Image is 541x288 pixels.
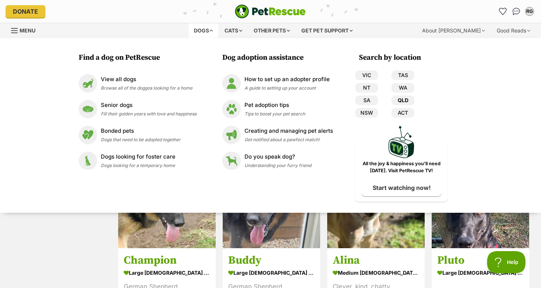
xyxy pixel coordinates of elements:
[101,85,192,91] span: Browse all of the doggos looking for a home
[124,268,210,278] div: large [DEMOGRAPHIC_DATA] Dog
[432,242,529,250] a: Adopted
[101,101,196,110] p: Senior dogs
[228,254,315,268] h3: Buddy
[296,23,358,38] div: Get pet support
[510,6,522,17] a: Conversations
[6,5,45,18] a: Donate
[524,6,535,17] button: My account
[359,53,448,63] h3: Search by location
[497,6,509,17] a: Favourites
[244,153,311,161] p: Do you speak dog?
[101,75,192,84] p: View all dogs
[244,101,305,110] p: Pet adoption tips
[391,96,414,105] a: QLD
[101,137,181,142] span: Dogs that need to be adopted together
[222,74,333,93] a: How to set up an adopter profile How to set up an adopter profile A guide to setting up your account
[20,27,35,34] span: Menu
[101,153,175,161] p: Dogs looking for foster care
[361,160,442,174] p: All the joy & happiness you’ll need [DATE]. Visit PetRescue TV!
[228,268,315,278] div: large [DEMOGRAPHIC_DATA] Dog
[244,75,330,84] p: How to set up an adopter profile
[526,8,533,15] div: RG
[101,111,196,117] span: Fill their golden years with love and happiness
[244,85,316,91] span: A guide to setting up your account
[249,23,295,38] div: Other pets
[492,23,535,38] div: Good Reads
[417,23,490,38] div: About [PERSON_NAME]
[391,83,414,93] a: WA
[79,152,196,170] a: Dogs looking for foster care Dogs looking for foster care Dogs looking for a temporary home
[79,100,196,118] a: Senior dogs Senior dogs Fill their golden years with love and happiness
[79,126,196,144] a: Bonded pets Bonded pets Dogs that need to be adopted together
[222,53,337,63] h3: Dog adoption assistance
[244,111,305,117] span: Tips to boost your pet search
[437,268,524,278] div: large [DEMOGRAPHIC_DATA] Dog
[222,126,333,144] a: Creating and managing pet alerts Creating and managing pet alerts Get notified about a pawfect ma...
[79,100,97,118] img: Senior dogs
[101,127,181,135] p: Bonded pets
[222,100,333,118] a: Pet adoption tips Pet adoption tips Tips to boost your pet search
[222,152,333,170] a: Do you speak dog? Do you speak dog? Understanding your furry friend
[222,74,241,93] img: How to set up an adopter profile
[79,53,200,63] h3: Find a dog on PetRescue
[222,100,241,118] img: Pet adoption tips
[333,268,419,278] div: medium [DEMOGRAPHIC_DATA] Dog
[219,23,247,38] div: Cats
[101,163,175,168] span: Dogs looking for a temporary home
[124,254,210,268] h3: Champion
[333,254,419,268] h3: Alina
[222,152,241,170] img: Do you speak dog?
[355,70,378,80] a: VIC
[244,137,320,142] span: Get notified about a pawfect match!
[391,70,414,80] a: TAS
[513,8,520,15] img: chat-41dd97257d64d25036548639549fe6c8038ab92f7586957e7f3b1b290dea8141.svg
[355,108,378,118] a: NSW
[11,23,41,37] a: Menu
[355,83,378,93] a: NT
[235,4,306,18] img: logo-e224e6f780fb5917bec1dbf3a21bbac754714ae5b6737aabdf751b685950b380.svg
[79,126,97,144] img: Bonded pets
[355,96,378,105] a: SA
[244,163,311,168] span: Understanding your furry friend
[497,6,535,17] ul: Account quick links
[79,74,196,93] a: View all dogs View all dogs Browse all of the doggos looking for a home
[362,179,442,196] a: Start watching now!
[222,126,241,144] img: Creating and managing pet alerts
[388,126,414,158] img: PetRescue TV logo
[79,74,97,93] img: View all dogs
[391,108,414,118] a: ACT
[79,152,97,170] img: Dogs looking for foster care
[437,254,524,268] h3: Pluto
[235,4,306,18] a: PetRescue
[189,23,218,38] div: Dogs
[244,127,333,135] p: Creating and managing pet alerts
[487,251,526,273] iframe: Help Scout Beacon - Open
